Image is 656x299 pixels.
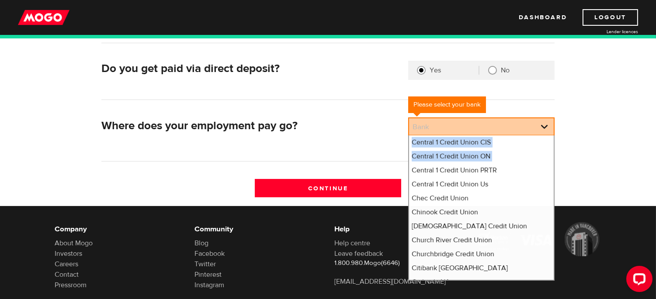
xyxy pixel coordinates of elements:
[195,270,222,279] a: Pinterest
[409,163,554,177] li: Central 1 Credit Union PRTR
[409,135,554,149] li: Central 1 Credit Union CIS
[409,149,554,163] li: Central 1 Credit Union ON
[619,262,656,299] iframe: LiveChat chat widget
[55,281,87,289] a: Pressroom
[55,270,79,279] a: Contact
[409,261,554,275] li: Citibank [GEOGRAPHIC_DATA]
[55,260,79,268] a: Careers
[335,259,462,268] p: 1.800.980.Mogo(6646)
[488,66,497,75] input: No
[255,179,401,197] input: Continue
[18,9,69,26] img: mogo_logo-11ee424be714fa7cbb0f0f49df9e16ec.png
[409,247,554,261] li: Churchbridge Credit Union
[335,224,462,234] h6: Help
[501,66,546,75] label: No
[335,249,383,258] a: Leave feedback
[55,239,93,247] a: About Mogo
[335,277,446,286] a: [EMAIL_ADDRESS][DOMAIN_NAME]
[55,224,182,234] h6: Company
[195,249,225,258] a: Facebook
[409,191,554,205] li: Chec Credit Union
[55,249,83,258] a: Investors
[583,9,638,26] a: Logout
[409,233,554,247] li: Church River Credit Union
[195,260,216,268] a: Twitter
[409,205,554,219] li: Chinook Credit Union
[408,96,486,113] div: Please select your bank
[335,239,371,247] a: Help centre
[430,66,479,75] label: Yes
[573,28,638,35] a: Lender licences
[195,281,225,289] a: Instagram
[195,239,209,247] a: Blog
[519,9,567,26] a: Dashboard
[195,224,322,234] h6: Community
[409,275,554,289] li: Citibank, NA
[409,219,554,233] li: [DEMOGRAPHIC_DATA] Credit Union
[101,62,401,76] h2: Do you get paid via direct deposit?
[101,119,401,133] h2: Where does your employment pay go?
[417,66,426,75] input: Yes
[409,177,554,191] li: Central 1 Credit Union Us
